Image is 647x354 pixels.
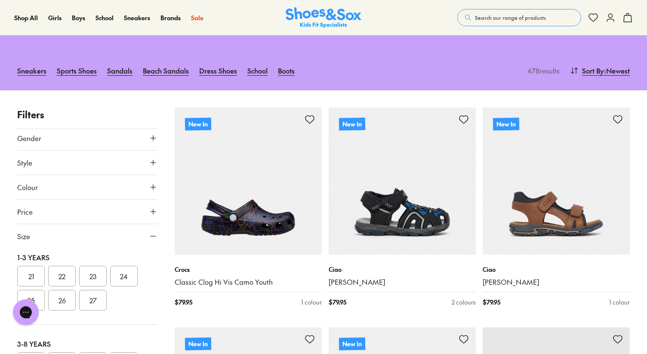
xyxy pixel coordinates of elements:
[483,265,630,274] p: Ciao
[79,290,107,311] button: 27
[17,290,45,311] button: 25
[17,151,157,175] button: Style
[524,65,560,76] p: 478 results
[48,290,76,311] button: 26
[457,9,581,26] button: Search our range of products
[475,14,546,22] span: Search our range of products
[124,13,150,22] a: Sneakers
[185,117,211,130] p: New In
[175,298,192,307] span: $ 79.95
[17,231,30,241] span: Size
[17,175,157,199] button: Colour
[17,126,157,150] button: Gender
[247,61,268,80] a: School
[329,265,476,274] p: Ciao
[110,266,138,286] button: 24
[79,266,107,286] button: 23
[17,108,157,122] p: Filters
[339,117,366,131] p: New In
[604,65,630,76] span: : Newest
[582,65,604,76] span: Sort By
[57,61,97,80] a: Sports Shoes
[14,13,38,22] a: Shop All
[185,337,211,350] p: New In
[493,117,519,130] p: New In
[329,298,346,307] span: $ 79.95
[278,61,295,80] a: Boots
[199,61,237,80] a: Dress Shoes
[17,133,41,143] span: Gender
[301,298,322,307] div: 1 colour
[175,265,322,274] p: Crocs
[17,157,32,168] span: Style
[107,61,132,80] a: Sandals
[160,13,181,22] a: Brands
[570,61,630,80] button: Sort By:Newest
[96,13,114,22] a: School
[286,7,361,28] img: SNS_Logo_Responsive.svg
[72,13,85,22] a: Boys
[191,13,203,22] a: Sale
[17,224,157,248] button: Size
[339,337,365,350] p: New In
[17,266,45,286] button: 21
[175,277,322,287] a: Classic Clog Hi Vis Camo Youth
[17,206,33,217] span: Price
[452,298,476,307] div: 2 colours
[17,182,38,192] span: Colour
[17,200,157,224] button: Price
[609,298,630,307] div: 1 colour
[9,296,43,328] iframe: Gorgias live chat messenger
[483,108,630,255] a: New In
[483,298,500,307] span: $ 79.95
[329,277,476,287] a: [PERSON_NAME]
[48,266,76,286] button: 22
[483,277,630,287] a: [PERSON_NAME]
[48,13,62,22] a: Girls
[175,108,322,255] a: New In
[329,108,476,255] a: New In
[286,7,361,28] a: Shoes & Sox
[143,61,189,80] a: Beach Sandals
[17,339,157,349] div: 3-8 Years
[17,252,157,262] div: 1-3 Years
[17,61,46,80] a: Sneakers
